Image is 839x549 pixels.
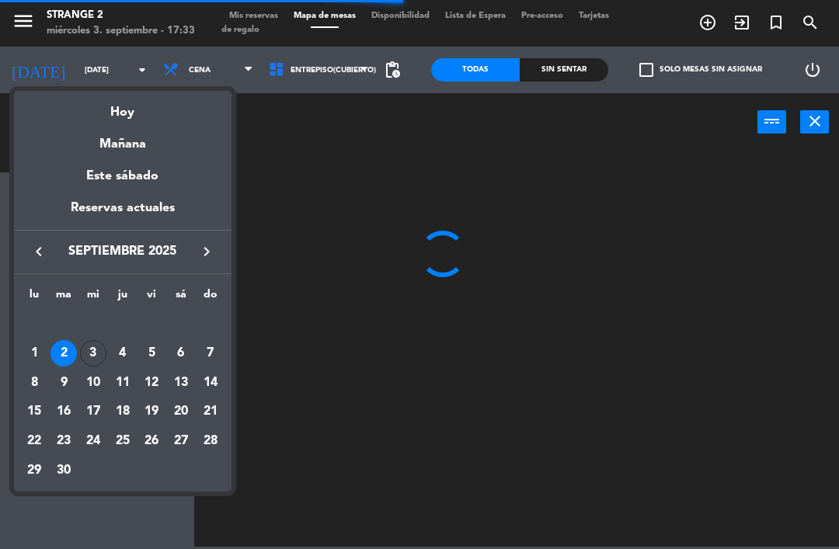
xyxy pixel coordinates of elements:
td: 20 de septiembre de 2025 [166,397,196,426]
td: 10 de septiembre de 2025 [78,368,108,398]
td: 26 de septiembre de 2025 [137,426,166,456]
td: 9 de septiembre de 2025 [49,368,78,398]
th: miércoles [78,286,108,310]
div: 11 [110,370,136,396]
td: 23 de septiembre de 2025 [49,426,78,456]
div: 16 [50,398,77,425]
th: sábado [166,286,196,310]
th: lunes [20,286,50,310]
td: 5 de septiembre de 2025 [137,339,166,368]
td: SEP. [20,309,225,339]
div: 21 [197,398,224,425]
td: 2 de septiembre de 2025 [49,339,78,368]
button: keyboard_arrow_right [193,241,221,262]
td: 28 de septiembre de 2025 [196,426,225,456]
td: 17 de septiembre de 2025 [78,397,108,426]
td: 19 de septiembre de 2025 [137,397,166,426]
div: 23 [50,428,77,454]
td: 18 de septiembre de 2025 [108,397,138,426]
th: viernes [137,286,166,310]
div: 13 [168,370,194,396]
div: 1 [21,340,47,367]
td: 15 de septiembre de 2025 [20,397,50,426]
td: 6 de septiembre de 2025 [166,339,196,368]
div: 10 [80,370,106,396]
div: 26 [138,428,165,454]
td: 24 de septiembre de 2025 [78,426,108,456]
div: Reservas actuales [14,198,232,230]
td: 14 de septiembre de 2025 [196,368,225,398]
div: 24 [80,428,106,454]
td: 25 de septiembre de 2025 [108,426,138,456]
div: 17 [80,398,106,425]
i: keyboard_arrow_left [30,242,48,261]
td: 27 de septiembre de 2025 [166,426,196,456]
div: 19 [138,398,165,425]
td: 30 de septiembre de 2025 [49,456,78,485]
td: 21 de septiembre de 2025 [196,397,225,426]
td: 1 de septiembre de 2025 [20,339,50,368]
div: 22 [21,428,47,454]
td: 29 de septiembre de 2025 [20,456,50,485]
td: 12 de septiembre de 2025 [137,368,166,398]
td: 13 de septiembre de 2025 [166,368,196,398]
td: 4 de septiembre de 2025 [108,339,138,368]
div: 12 [138,370,165,396]
button: keyboard_arrow_left [25,241,53,262]
div: 7 [197,340,224,367]
div: 6 [168,340,194,367]
td: 16 de septiembre de 2025 [49,397,78,426]
div: 28 [197,428,224,454]
span: septiembre 2025 [53,241,193,262]
td: 8 de septiembre de 2025 [20,368,50,398]
div: 3 [80,340,106,367]
td: 3 de septiembre de 2025 [78,339,108,368]
td: 22 de septiembre de 2025 [20,426,50,456]
i: keyboard_arrow_right [197,242,216,261]
div: 25 [110,428,136,454]
div: 15 [21,398,47,425]
div: Mañana [14,123,232,155]
div: 27 [168,428,194,454]
div: 2 [50,340,77,367]
div: 29 [21,457,47,484]
th: domingo [196,286,225,310]
td: 7 de septiembre de 2025 [196,339,225,368]
div: 9 [50,370,77,396]
div: 5 [138,340,165,367]
th: martes [49,286,78,310]
div: Hoy [14,91,232,123]
div: 14 [197,370,224,396]
div: 20 [168,398,194,425]
div: 30 [50,457,77,484]
div: Este sábado [14,155,232,198]
td: 11 de septiembre de 2025 [108,368,138,398]
div: 18 [110,398,136,425]
div: 4 [110,340,136,367]
div: 8 [21,370,47,396]
th: jueves [108,286,138,310]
